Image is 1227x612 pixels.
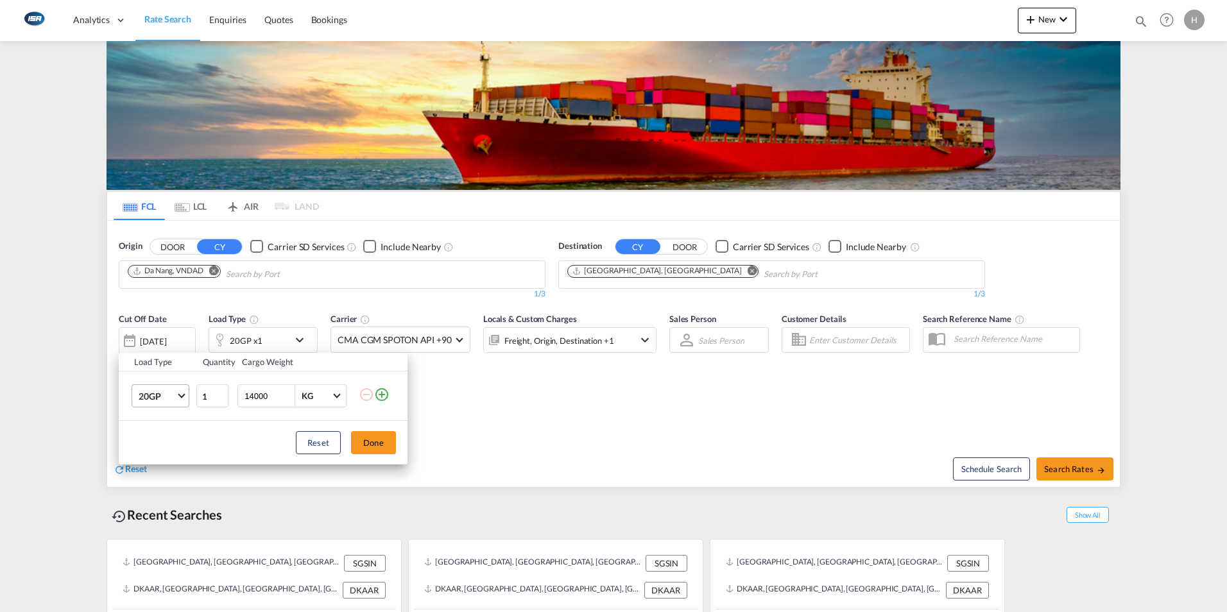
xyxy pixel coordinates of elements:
[302,391,313,401] div: KG
[296,431,341,454] button: Reset
[139,390,176,403] span: 20GP
[196,384,228,407] input: Qty
[351,431,396,454] button: Done
[132,384,189,407] md-select: Choose: 20GP
[374,387,390,402] md-icon: icon-plus-circle-outline
[359,387,374,402] md-icon: icon-minus-circle-outline
[195,353,235,371] th: Quantity
[242,356,351,368] div: Cargo Weight
[243,385,295,407] input: Enter Weight
[119,353,195,371] th: Load Type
